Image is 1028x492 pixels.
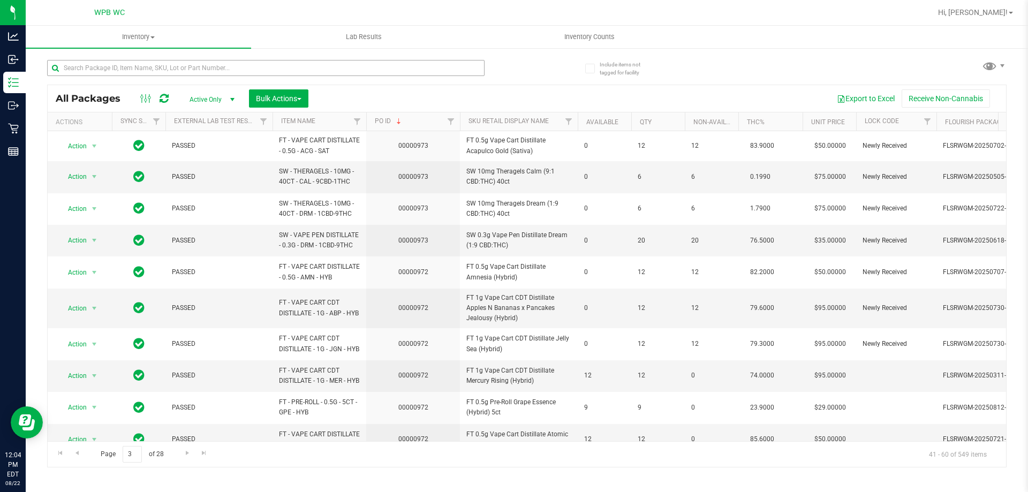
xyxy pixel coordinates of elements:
span: 76.5000 [745,233,780,248]
span: FT - VAPE CART CDT DISTILLATE - 1G - JGN - HYB [279,334,360,354]
span: Inventory [26,32,251,42]
span: PASSED [172,303,266,313]
a: 00000973 [398,237,428,244]
span: select [88,400,101,415]
span: 20 [691,236,732,246]
a: Unit Price [811,118,845,126]
a: Go to the previous page [69,446,85,460]
span: SW - VAPE PEN DISTILLATE - 0.3G - DRM - 1CBD-9THC [279,230,360,251]
a: 00000972 [398,372,428,379]
span: Action [58,139,87,154]
span: select [88,265,101,280]
span: 0 [584,172,625,182]
span: 0 [584,236,625,246]
span: select [88,233,101,248]
span: 12 [638,303,678,313]
a: 00000972 [398,435,428,443]
span: Action [58,201,87,216]
span: 0 [584,303,625,313]
span: 12 [638,370,678,381]
span: select [88,337,101,352]
span: Page of 28 [92,446,172,463]
a: Non-Available [693,118,741,126]
a: Filter [148,112,165,131]
span: 6 [638,172,678,182]
span: 85.6000 [745,432,780,447]
a: Item Name [281,117,315,125]
span: 20 [638,236,678,246]
span: 23.9000 [745,400,780,415]
span: Newly Received [863,203,930,214]
span: Newly Received [863,267,930,277]
span: In Sync [133,300,145,315]
span: 12 [638,267,678,277]
span: $95.00000 [809,336,851,352]
a: Sku Retail Display Name [468,117,549,125]
span: PASSED [172,434,266,444]
button: Bulk Actions [249,89,308,108]
span: 12 [691,303,732,313]
span: 74.0000 [745,368,780,383]
span: $95.00000 [809,368,851,383]
span: $95.00000 [809,300,851,316]
span: select [88,432,101,447]
a: Go to the first page [52,446,68,460]
span: PASSED [172,370,266,381]
span: 12 [691,267,732,277]
span: SW 10mg Theragels Calm (9:1 CBD:THC) 40ct [466,166,571,187]
span: SW - THERAGELS - 10MG - 40CT - CAL - 9CBD-1THC [279,166,360,187]
span: All Packages [56,93,131,104]
button: Receive Non-Cannabis [902,89,990,108]
a: 00000972 [398,268,428,276]
span: 12 [638,339,678,349]
a: Filter [255,112,273,131]
span: PASSED [172,339,266,349]
span: Action [58,337,87,352]
a: Lock Code [865,117,899,125]
a: Sync Status [120,117,162,125]
span: PASSED [172,141,266,151]
a: Available [586,118,618,126]
span: select [88,201,101,216]
span: 0 [584,267,625,277]
span: Newly Received [863,172,930,182]
span: FT 1g Vape Cart CDT Distillate Apples N Bananas x Pancakes Jealousy (Hybrid) [466,293,571,324]
span: FT 0.5g Vape Cart Distillate Acapulco Gold (Sativa) [466,135,571,156]
p: 08/22 [5,479,21,487]
span: PASSED [172,203,266,214]
button: Export to Excel [830,89,902,108]
span: SW 0.3g Vape Pen Distillate Dream (1:9 CBD:THC) [466,230,571,251]
span: 41 - 60 of 549 items [920,446,995,462]
span: Action [58,169,87,184]
span: PASSED [172,172,266,182]
inline-svg: Outbound [8,100,19,111]
inline-svg: Inbound [8,54,19,65]
span: In Sync [133,336,145,351]
span: In Sync [133,233,145,248]
span: Action [58,400,87,415]
a: External Lab Test Result [174,117,258,125]
a: Inventory Counts [477,26,702,48]
a: PO ID [375,117,403,125]
span: 0 [691,403,732,413]
a: 00000973 [398,173,428,180]
span: Hi, [PERSON_NAME]! [938,8,1008,17]
span: PASSED [172,403,266,413]
span: WPB WC [94,8,125,17]
span: Newly Received [863,303,930,313]
span: 12 [691,141,732,151]
a: Inventory [26,26,251,48]
span: In Sync [133,138,145,153]
inline-svg: Analytics [8,31,19,42]
span: FT - VAPE CART DISTILLATE - 0.5G - ACG - SAT [279,135,360,156]
span: FT 1g Vape Cart CDT Distillate Jelly Sea (Hybrid) [466,334,571,354]
span: FT 0.5g Vape Cart Distillate Amnesia (Hybrid) [466,262,571,282]
span: Bulk Actions [256,94,301,103]
span: $35.00000 [809,233,851,248]
span: 12 [638,141,678,151]
a: Filter [919,112,936,131]
span: $50.00000 [809,138,851,154]
span: $75.00000 [809,169,851,185]
span: select [88,169,101,184]
a: Filter [349,112,366,131]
